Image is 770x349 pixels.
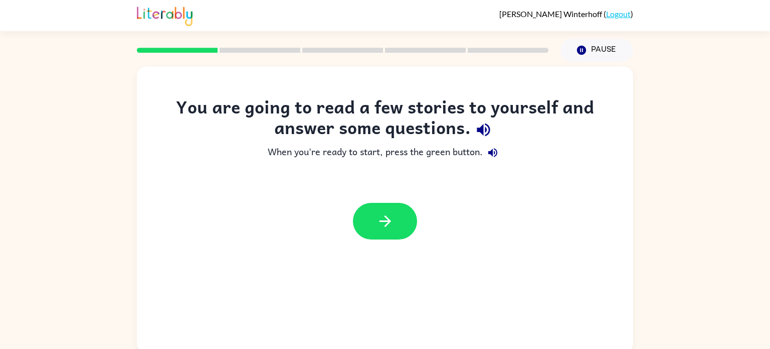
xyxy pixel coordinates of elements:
button: Pause [560,39,633,62]
img: Literably [137,4,192,26]
div: You are going to read a few stories to yourself and answer some questions. [157,96,613,143]
div: When you're ready to start, press the green button. [157,143,613,163]
span: [PERSON_NAME] Winterhoff [499,9,604,19]
div: ( ) [499,9,633,19]
a: Logout [606,9,631,19]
